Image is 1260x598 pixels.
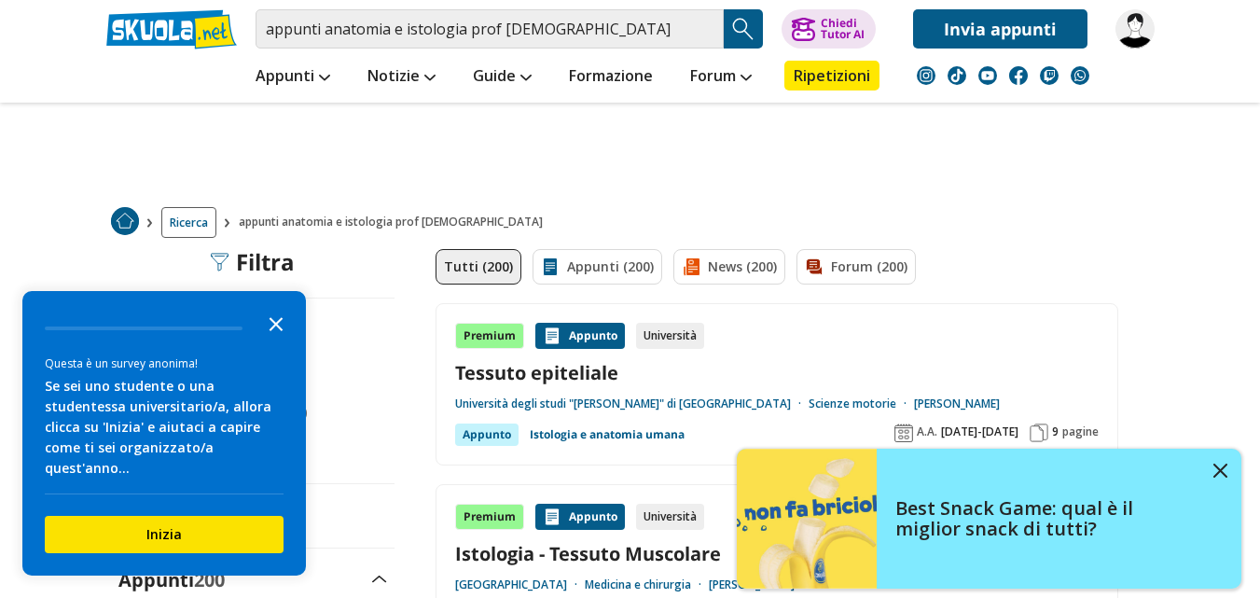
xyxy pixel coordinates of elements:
div: Filtra [210,249,295,275]
img: facebook [1009,66,1028,85]
img: Filtra filtri mobile [210,253,228,271]
a: Università degli studi "[PERSON_NAME]" di [GEOGRAPHIC_DATA] [455,396,809,411]
a: Scienze motorie [809,396,914,411]
img: tiktok [948,66,966,85]
button: Close the survey [257,304,295,341]
div: Appunto [535,504,625,530]
span: 9 [1052,424,1059,439]
a: Best Snack Game: qual è il miglior snack di tutti? [737,449,1241,589]
span: 200 [194,567,225,592]
img: Apri e chiudi sezione [372,576,387,583]
a: News (200) [673,249,785,285]
div: Chiedi Tutor AI [821,18,865,40]
img: Anno accademico [894,424,913,442]
a: [PERSON_NAME] [914,396,1000,411]
a: Istologia - Tessuto Muscolare [455,541,1099,566]
a: Notizie [363,61,440,94]
div: Se sei uno studente o una studentessa universitario/a, allora clicca su 'Inizia' e aiutaci a capi... [45,376,284,479]
a: Formazione [564,61,658,94]
button: Inizia [45,516,284,553]
img: close [1213,464,1227,478]
a: Ricerca [161,207,216,238]
a: Tessuto epiteliale [455,360,1099,385]
div: Università [636,323,704,349]
div: Premium [455,323,524,349]
span: [DATE]-[DATE] [941,424,1018,439]
div: Survey [22,291,306,576]
span: A.A. [917,424,937,439]
div: Questa è un survey anonima! [45,355,284,372]
img: Home [111,207,139,235]
img: WhatsApp [1071,66,1089,85]
a: Ripetizioni [784,61,879,90]
a: Tutti (200) [436,249,521,285]
a: Forum (200) [796,249,916,285]
input: Cerca appunti, riassunti o versioni [256,9,724,49]
img: noemizingoni [1115,9,1155,49]
div: Appunto [535,323,625,349]
a: Guide [468,61,536,94]
a: Home [111,207,139,238]
img: Forum filtro contenuto [805,257,824,276]
a: Appunti (200) [533,249,662,285]
a: Medicina e chirurgia [585,577,709,592]
a: Istologia e anatomia umana [530,424,685,446]
div: Università [636,504,704,530]
img: News filtro contenuto [682,257,700,276]
a: Appunti [251,61,335,94]
label: Appunti [118,567,225,592]
img: twitch [1040,66,1059,85]
a: Forum [685,61,756,94]
div: Appunto [455,424,519,446]
button: ChiediTutor AI [782,9,876,49]
img: Pagine [1030,424,1048,442]
h4: Best Snack Game: qual è il miglior snack di tutti? [895,498,1199,539]
img: instagram [917,66,935,85]
img: Cerca appunti, riassunti o versioni [729,15,757,43]
button: Search Button [724,9,763,49]
img: Appunti contenuto [543,327,561,345]
a: [GEOGRAPHIC_DATA] [455,577,585,592]
a: [PERSON_NAME] [709,577,795,592]
img: youtube [978,66,997,85]
img: Appunti contenuto [543,508,561,526]
img: Appunti filtro contenuto [541,257,560,276]
div: Premium [455,504,524,530]
span: pagine [1062,424,1099,439]
span: appunti anatomia e istologia prof [DEMOGRAPHIC_DATA] [239,207,550,238]
a: Invia appunti [913,9,1087,49]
